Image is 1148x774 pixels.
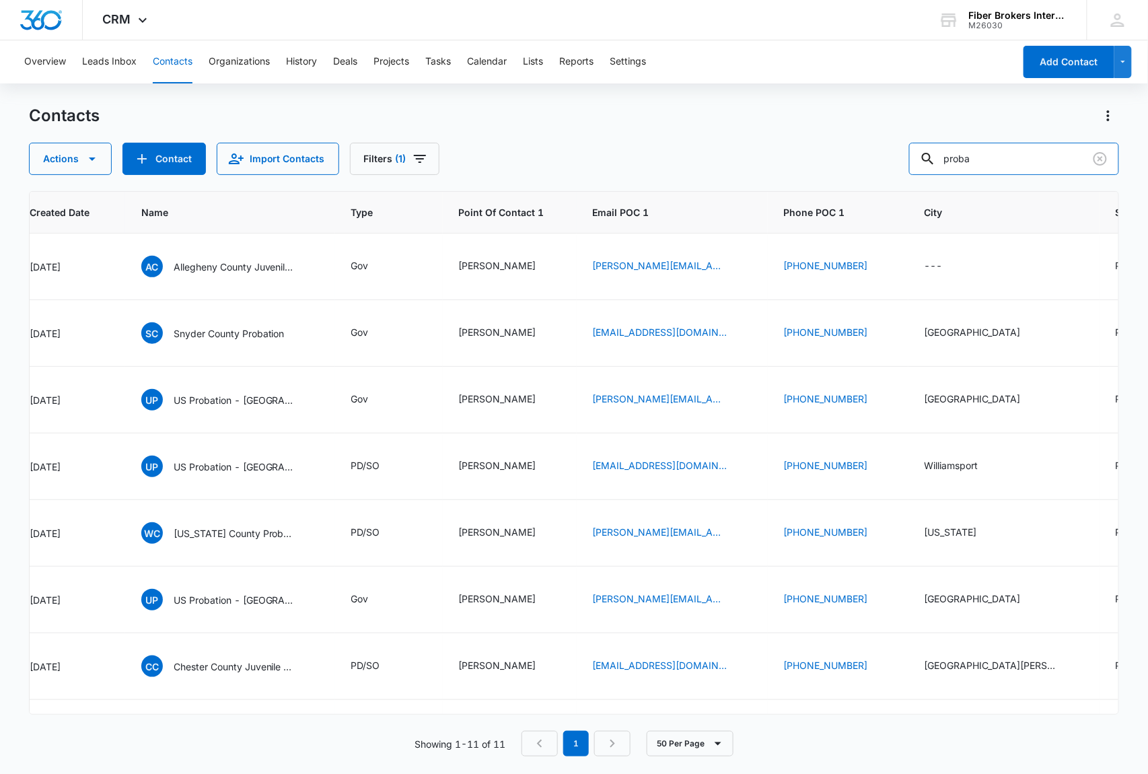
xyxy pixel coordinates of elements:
a: [EMAIL_ADDRESS][DOMAIN_NAME] [593,458,727,472]
div: Point Of Contact 1 - Ang Franquet - Select to Edit Field [459,325,561,341]
span: SC [141,322,163,344]
div: Name - US Probation - Western PA - Select to Edit Field [141,589,319,610]
nav: Pagination [522,731,631,757]
div: Phone POC 1 - (412) 670-9232 - Select to Edit Field [784,258,892,275]
span: Created Date [30,205,89,219]
div: PA [1116,458,1128,472]
a: [PHONE_NUMBER] [784,525,868,539]
div: Name - Chester County Juvenile Probation - Select to Edit Field [141,656,319,677]
div: --- [925,258,943,275]
button: Leads Inbox [82,40,137,83]
a: [EMAIL_ADDRESS][DOMAIN_NAME] [593,325,727,339]
div: Gov [351,325,369,339]
span: UP [141,589,163,610]
button: Actions [29,143,112,175]
div: PD/SO [351,525,380,539]
span: UP [141,456,163,477]
div: Williamsport [925,458,978,472]
div: account name [969,10,1067,21]
div: Phone POC 1 - (724) 601-2283 - Select to Edit Field [784,525,892,541]
div: [PERSON_NAME] [459,458,536,472]
div: Email POC 1 - AFranquet@snydercounty.org - Select to Edit Field [593,325,752,341]
div: Type - PD/SO - Select to Edit Field [351,658,404,674]
a: [PHONE_NUMBER] [784,592,868,606]
div: Name - US Probation - Eastern PA - Select to Edit Field [141,389,319,411]
div: [GEOGRAPHIC_DATA][PERSON_NAME] [925,658,1059,672]
a: [PERSON_NAME][EMAIL_ADDRESS][DOMAIN_NAME] [593,592,727,606]
div: [PERSON_NAME] [459,258,536,273]
div: Point Of Contact 1 - Matthew Piroth - Select to Edit Field [459,258,561,275]
p: Snyder County Probation [174,326,285,341]
span: Type [351,205,407,219]
div: Type - Gov - Select to Edit Field [351,592,393,608]
div: Point Of Contact 1 - Amanda Gallagher - Select to Edit Field [459,525,561,541]
div: Email POC 1 - Mark_Kehler@pamp.uscourts.gov - Select to Edit Field [593,458,752,474]
span: CRM [103,12,131,26]
div: City - Pittsburgh - Select to Edit Field [925,592,1045,608]
span: CC [141,656,163,677]
div: Phone POC 1 - (570) 837-4251 - Select to Edit Field [784,325,892,341]
div: Point Of Contact 1 - Michael Baker - Select to Edit Field [459,392,561,408]
div: [PERSON_NAME] [459,325,536,339]
div: Name - Washington County Probation (PA) - Select to Edit Field [141,522,319,544]
div: [GEOGRAPHIC_DATA] [925,392,1021,406]
button: Clear [1089,148,1111,170]
button: Lists [523,40,543,83]
p: US Probation - [GEOGRAPHIC_DATA] [174,393,295,407]
button: Settings [610,40,646,83]
div: [DATE] [30,593,109,607]
div: PA [1116,258,1128,273]
p: US Probation - [GEOGRAPHIC_DATA] [174,593,295,607]
div: Type - Gov - Select to Edit Field [351,325,393,341]
div: Point Of Contact 1 - Lisa Eddy - Select to Edit Field [459,592,561,608]
span: City [925,205,1064,219]
button: Calendar [467,40,507,83]
div: Type - PD/SO - Select to Edit Field [351,458,404,474]
div: [DATE] [30,660,109,674]
div: City - West Chester - Select to Edit Field [925,658,1083,674]
div: Type - Gov - Select to Edit Field [351,258,393,275]
div: PA [1116,592,1128,606]
a: [PHONE_NUMBER] [784,258,868,273]
div: [PERSON_NAME] [459,658,536,672]
span: (1) [396,154,406,164]
a: [PERSON_NAME][EMAIL_ADDRESS][DOMAIN_NAME] [593,392,727,406]
div: Email POC 1 - lisa_eddy@pawp.uscourts.gov - Select to Edit Field [593,592,752,608]
button: Add Contact [122,143,206,175]
div: Gov [351,592,369,606]
a: [PHONE_NUMBER] [784,325,868,339]
div: PA [1116,525,1128,539]
span: AC [141,256,163,277]
button: Organizations [209,40,270,83]
button: Import Contacts [217,143,339,175]
div: [DATE] [30,326,109,341]
div: Name - Snyder County Probation - Select to Edit Field [141,322,309,344]
div: [DATE] [30,526,109,540]
button: Projects [373,40,409,83]
div: Email POC 1 - matthew.piroth@alleghenycourts.us - Select to Edit Field [593,258,752,275]
div: Point Of Contact 1 - Joe Frankenstein - Select to Edit Field [459,658,561,674]
a: [PERSON_NAME][EMAIL_ADDRESS][PERSON_NAME][DOMAIN_NAME] [593,525,727,539]
div: [DATE] [30,260,109,274]
p: US Probation - [GEOGRAPHIC_DATA] [174,460,295,474]
div: City - Philadelphia - Select to Edit Field [925,392,1045,408]
a: [EMAIL_ADDRESS][DOMAIN_NAME] [593,658,727,672]
span: State [1116,205,1139,219]
div: Email POC 1 - amanda.gallagher@washingtoncourts.us - Select to Edit Field [593,525,752,541]
div: account id [969,21,1067,30]
p: Showing 1-11 of 11 [415,737,505,751]
button: Overview [24,40,66,83]
div: PA [1116,658,1128,672]
div: [PERSON_NAME] [459,392,536,406]
a: [PHONE_NUMBER] [784,658,868,672]
span: Email POC 1 [593,205,752,219]
div: [PERSON_NAME] [459,525,536,539]
a: [PHONE_NUMBER] [784,458,868,472]
div: Point Of Contact 1 - Mark Kehler - Select to Edit Field [459,458,561,474]
span: Point Of Contact 1 [459,205,561,219]
button: Contacts [153,40,192,83]
div: PD/SO [351,458,380,472]
span: Name [141,205,299,219]
div: [DATE] [30,393,109,407]
div: [GEOGRAPHIC_DATA] [925,592,1021,606]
